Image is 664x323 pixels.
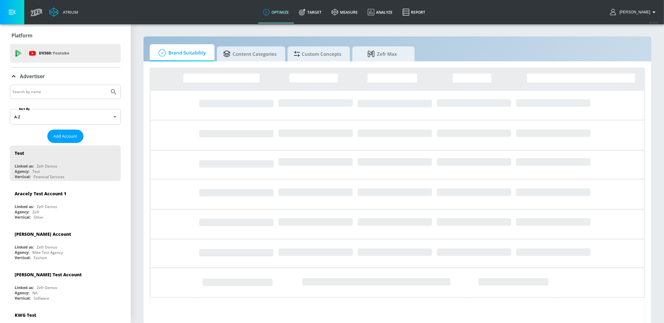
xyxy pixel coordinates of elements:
[32,250,63,255] div: Mike Test Agency
[10,226,121,262] div: [PERSON_NAME] AccountLinked as:Zefr DemosAgency:Mike Test AgencyVertical:Fashion
[15,204,34,209] div: Linked as:
[15,209,29,215] div: Agency:
[15,191,66,197] div: Aracely Test Account 1
[10,145,121,181] div: TestLinked as:Zefr DemosAgency:TestVertical:Financial Services
[10,68,121,85] div: Advertiser
[60,9,78,15] div: Atrium
[54,133,77,140] span: Add Account
[34,296,49,301] div: Software
[15,250,29,255] div: Agency:
[15,255,31,260] div: Vertical:
[37,204,57,209] div: Zefr Demos
[20,73,45,80] p: Advertiser
[10,44,121,63] div: DV360: Youtube
[610,8,658,16] button: [PERSON_NAME]
[39,50,69,57] p: DV360:
[327,1,363,23] a: measure
[18,107,31,111] label: Sort By
[649,21,658,24] span: v 4.24.0
[12,88,107,96] input: Search by name
[359,46,406,61] span: Zefr Max
[37,245,57,250] div: Zefr Demos
[37,285,57,290] div: Zefr Demos
[15,285,34,290] div: Linked as:
[15,312,36,318] div: KWG Test
[10,27,121,44] div: Platform
[15,150,24,156] div: Test
[32,290,38,296] div: NA
[34,255,47,260] div: Fashion
[53,50,69,56] p: Youtube
[32,169,40,174] div: Test
[47,130,83,143] button: Add Account
[258,1,294,23] a: optimize
[294,46,341,61] span: Custom Concepts
[15,290,29,296] div: Agency:
[12,32,32,39] p: Platform
[10,267,121,302] div: [PERSON_NAME] Test AccountLinked as:Zefr DemosAgency:NAVertical:Software
[15,215,31,220] div: Vertical:
[15,174,31,179] div: Vertical:
[10,109,121,125] div: A-Z
[294,1,327,23] a: Target
[49,7,78,17] a: Atrium
[37,164,57,169] div: Zefr Demos
[34,174,64,179] div: Financial Services
[156,45,206,60] span: Brand Suitability
[15,231,71,237] div: [PERSON_NAME] Account
[15,296,31,301] div: Vertical:
[32,209,40,215] div: Zefr
[363,1,398,23] a: Analyze
[15,245,34,250] div: Linked as:
[223,46,276,61] span: Content Categories
[10,186,121,221] div: Aracely Test Account 1Linked as:Zefr DemosAgency:ZefrVertical:Other
[617,10,650,14] span: login as: casey.cohen@zefr.com
[398,1,430,23] a: Report
[34,215,44,220] div: Other
[15,169,29,174] div: Agency:
[15,272,82,278] div: [PERSON_NAME] Test Account
[15,164,34,169] div: Linked as:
